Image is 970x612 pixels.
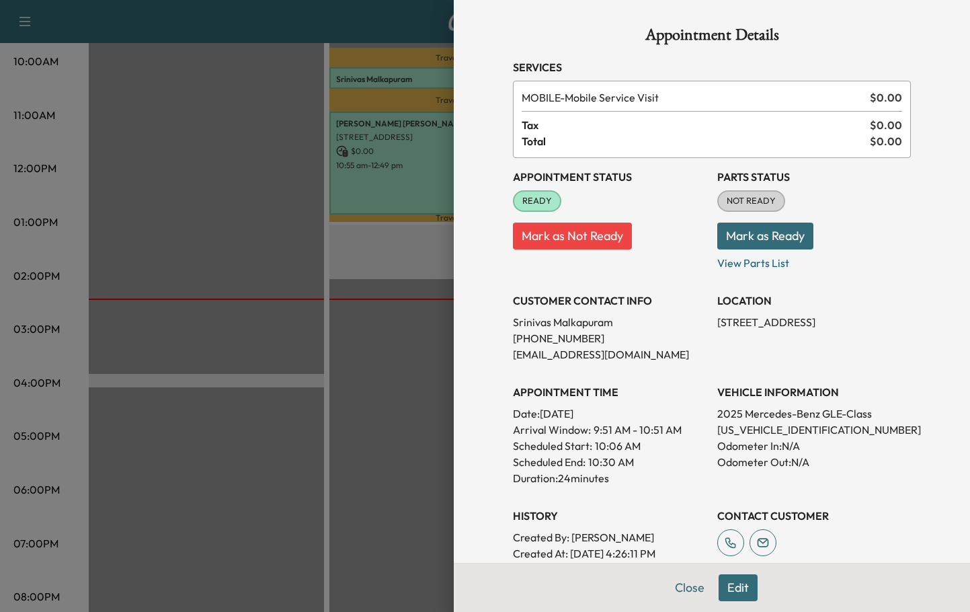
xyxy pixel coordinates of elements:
p: Modified By : [PERSON_NAME] [513,562,706,578]
p: 10:06 AM [595,438,641,454]
p: [US_VEHICLE_IDENTIFICATION_NUMBER] [717,422,911,438]
p: Created By : [PERSON_NAME] [513,529,706,545]
p: 2025 Mercedes-Benz GLE-Class [717,406,911,422]
h3: Services [513,59,911,75]
h3: VEHICLE INFORMATION [717,384,911,400]
p: Created At : [DATE] 4:26:11 PM [513,545,706,562]
span: NOT READY [719,194,784,208]
span: $ 0.00 [870,89,902,106]
p: 10:30 AM [588,454,634,470]
span: READY [514,194,560,208]
p: Arrival Window: [513,422,706,438]
button: Mark as Not Ready [513,223,632,250]
button: Close [666,574,713,601]
h3: CONTACT CUSTOMER [717,508,911,524]
button: Edit [719,574,758,601]
p: Srinivas Malkapuram [513,314,706,330]
h3: CUSTOMER CONTACT INFO [513,293,706,309]
p: [EMAIL_ADDRESS][DOMAIN_NAME] [513,346,706,362]
span: $ 0.00 [870,133,902,149]
p: Odometer In: N/A [717,438,911,454]
h3: History [513,508,706,524]
p: [PHONE_NUMBER] [513,330,706,346]
span: 9:51 AM - 10:51 AM [594,422,682,438]
button: Mark as Ready [717,223,813,250]
span: Mobile Service Visit [522,89,864,106]
p: View Parts List [717,250,911,271]
h3: Appointment Status [513,169,706,185]
p: Date: [DATE] [513,406,706,422]
p: Duration: 24 minutes [513,470,706,486]
p: Scheduled End: [513,454,585,470]
h1: Appointment Details [513,27,911,48]
h3: LOCATION [717,293,911,309]
h3: APPOINTMENT TIME [513,384,706,400]
p: Scheduled Start: [513,438,592,454]
span: Tax [522,117,870,133]
span: Total [522,133,870,149]
span: $ 0.00 [870,117,902,133]
h3: Parts Status [717,169,911,185]
p: Odometer Out: N/A [717,454,911,470]
p: [STREET_ADDRESS] [717,314,911,330]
